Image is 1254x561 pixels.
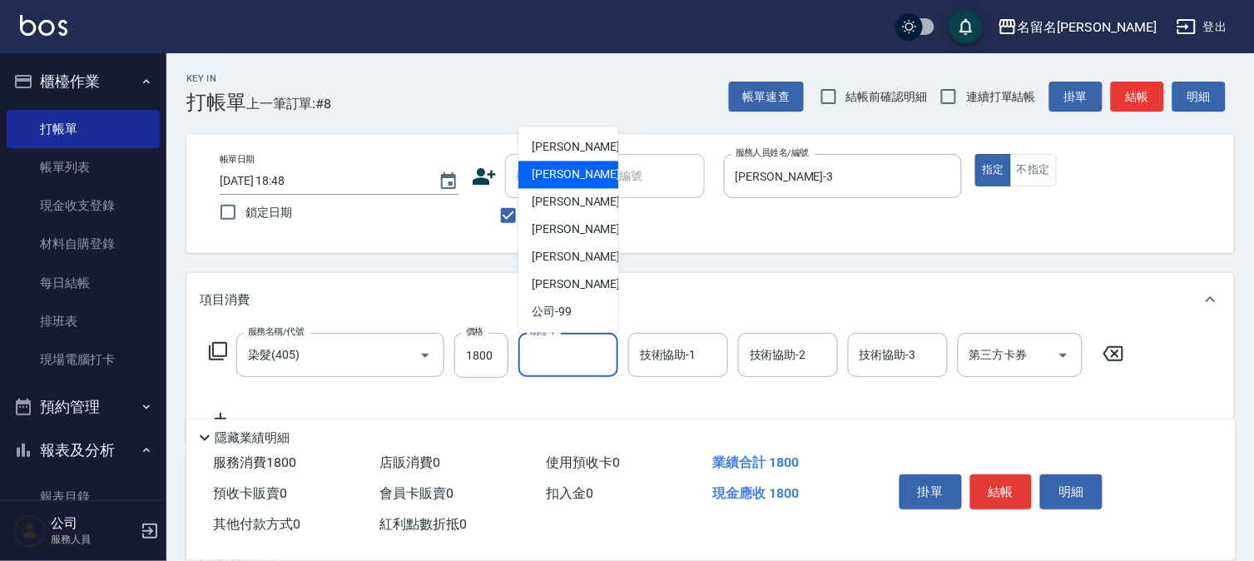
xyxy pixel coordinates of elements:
[966,88,1036,106] span: 連續打單結帳
[7,264,160,302] a: 每日結帳
[200,291,250,309] p: 項目消費
[13,514,47,548] img: Person
[975,154,1011,186] button: 指定
[7,478,160,516] a: 報表目錄
[729,82,804,112] button: 帳單速查
[1172,82,1226,112] button: 明細
[532,166,630,184] span: [PERSON_NAME] -3
[7,302,160,340] a: 排班表
[220,167,422,195] input: YYYY/MM/DD hh:mm
[186,73,246,84] h2: Key In
[51,515,136,532] h5: 公司
[1170,12,1234,42] button: 登出
[736,146,809,159] label: 服務人員姓名/編號
[1050,342,1077,369] button: Open
[186,273,1234,326] div: 項目消費
[7,225,160,263] a: 材料自購登錄
[532,194,630,211] span: [PERSON_NAME] -7
[1049,82,1103,112] button: 掛單
[712,485,799,501] span: 現金應收 1800
[215,429,290,447] p: 隱藏業績明細
[7,186,160,225] a: 現金收支登錄
[846,88,928,106] span: 結帳前確認明細
[546,485,593,501] span: 扣入金 0
[532,221,637,239] span: [PERSON_NAME] -21
[412,342,439,369] button: Open
[532,249,637,266] span: [PERSON_NAME] -22
[532,139,630,156] span: [PERSON_NAME] -1
[248,325,304,338] label: 服務名稱/代號
[220,153,255,166] label: 帳單日期
[712,454,799,470] span: 業績合計 1800
[1010,154,1057,186] button: 不指定
[900,474,962,509] button: 掛單
[429,161,468,201] button: Choose date, selected date is 2025-08-11
[186,91,246,114] h3: 打帳單
[379,454,440,470] span: 店販消費 0
[245,204,292,221] span: 鎖定日期
[7,429,160,472] button: 報表及分析
[7,110,160,148] a: 打帳單
[7,385,160,429] button: 預約管理
[213,516,300,532] span: 其他付款方式 0
[7,60,160,103] button: 櫃檯作業
[1040,474,1103,509] button: 明細
[246,93,332,114] span: 上一筆訂單:#8
[1018,17,1157,37] div: 名留名[PERSON_NAME]
[949,10,983,43] button: save
[213,485,287,501] span: 預收卡販賣 0
[532,276,637,294] span: [PERSON_NAME] -22
[213,454,296,470] span: 服務消費 1800
[379,516,467,532] span: 紅利點數折抵 0
[466,325,483,338] label: 價格
[1111,82,1164,112] button: 結帳
[7,148,160,186] a: 帳單列表
[20,15,67,36] img: Logo
[991,10,1163,44] button: 名留名[PERSON_NAME]
[546,454,620,470] span: 使用預收卡 0
[379,485,454,501] span: 會員卡販賣 0
[51,532,136,547] p: 服務人員
[970,474,1033,509] button: 結帳
[532,304,572,321] span: 公司 -99
[7,340,160,379] a: 現場電腦打卡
